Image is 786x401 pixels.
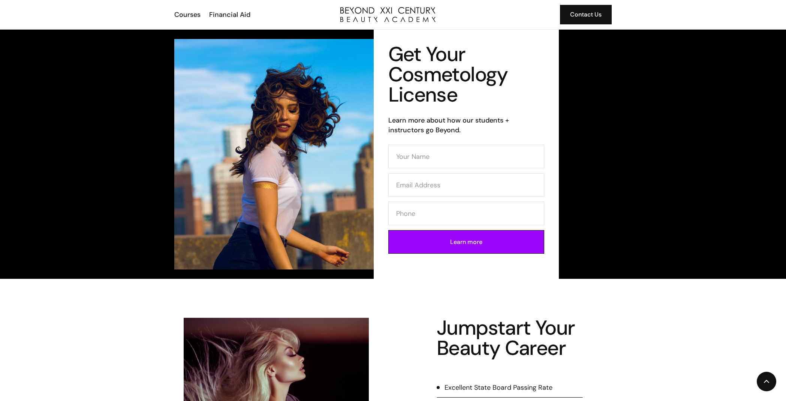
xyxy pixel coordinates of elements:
[570,10,602,19] div: Contact Us
[445,383,552,392] div: Excellent State Board Passing Rate
[388,173,544,197] input: Email Address
[388,145,544,259] form: Contact Form (Cosmo)
[560,5,612,24] a: Contact Us
[169,10,204,19] a: Courses
[174,39,393,269] img: esthetician facial application
[437,318,583,358] h4: Jumpstart Your Beauty Career
[388,230,544,254] input: Learn more
[388,44,544,105] h1: Get Your Cosmetology License
[340,7,436,22] img: beyond logo
[209,10,250,19] div: Financial Aid
[388,115,544,135] h6: Learn more about how our students + instructors go Beyond.
[388,145,544,168] input: Your Name
[340,7,436,22] a: home
[204,10,254,19] a: Financial Aid
[388,202,544,225] input: Phone
[174,10,201,19] div: Courses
